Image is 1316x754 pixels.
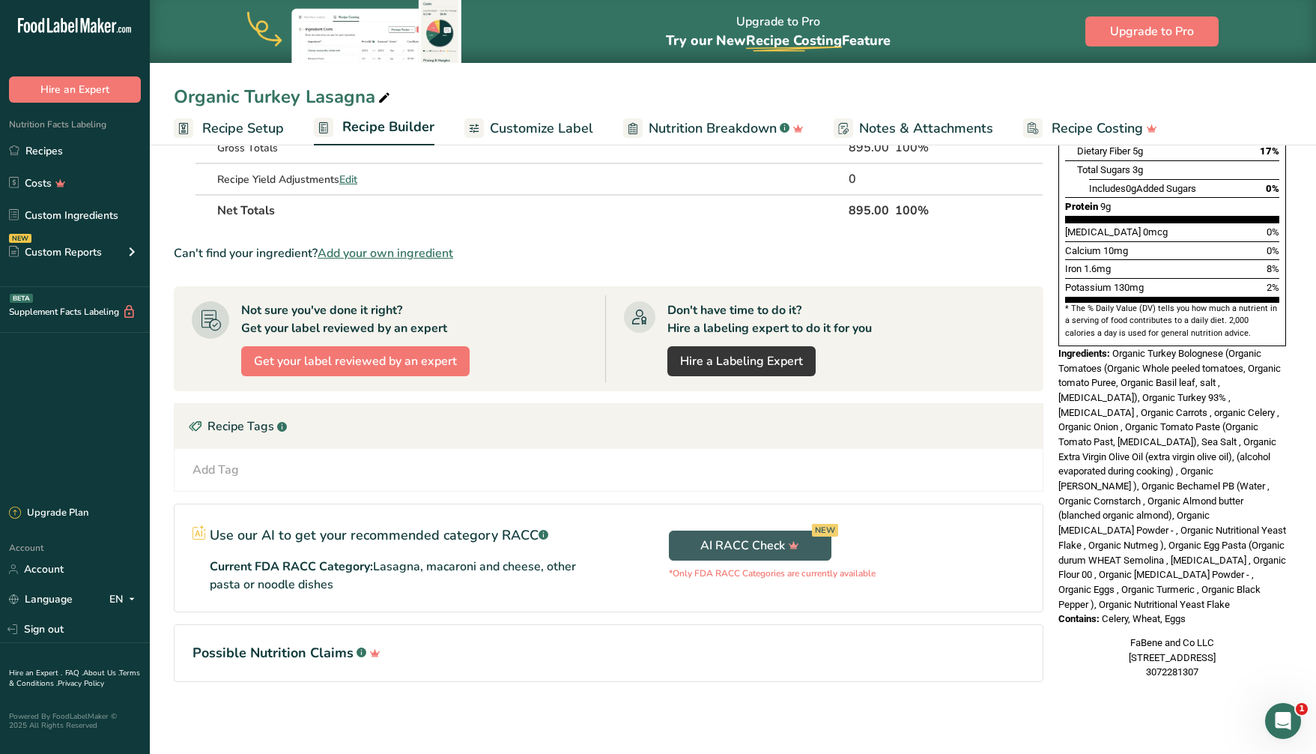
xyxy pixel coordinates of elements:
[669,567,876,580] p: *Only FDA RACC Categories are currently available
[210,525,548,546] p: Use our AI to get your recommended category RACC
[623,112,804,145] a: Nutrition Breakdown
[174,244,1043,262] div: Can't find your ingredient?
[812,524,838,537] div: NEW
[667,301,872,337] div: Don't have time to do it? Hire a labeling expert to do it for you
[9,586,73,612] a: Language
[1267,226,1279,238] span: 0%
[314,110,434,146] a: Recipe Builder
[1065,201,1098,212] span: Protein
[849,170,889,188] div: 0
[1132,164,1143,175] span: 3g
[192,643,1025,663] h1: Possible Nutrition Claims
[746,31,842,49] span: Recipe Costing
[1065,303,1279,340] section: * The % Daily Value (DV) tells you how much a nutrient in a serving of food contributes to a dail...
[1126,183,1136,194] span: 0g
[1143,226,1168,238] span: 0mcg
[700,537,799,555] span: AI RACC Check
[1023,112,1157,145] a: Recipe Costing
[1267,245,1279,256] span: 0%
[10,294,33,303] div: BETA
[1065,263,1082,274] span: Iron
[892,194,975,226] th: 100%
[846,194,892,226] th: 895.00
[210,558,576,593] span: Lasagna, macaroni and cheese, other pasta or noodle dishes
[241,346,470,376] button: Get your label reviewed by an expert
[1058,348,1286,610] span: Organic Turkey Bolognese (Organic Tomatoes (Organic Whole peeled tomatoes, Organic tomato Puree, ...
[1100,201,1111,212] span: 9g
[318,244,453,262] span: Add your own ingredient
[210,558,588,594] p: Current FDA RACC Category:
[649,118,777,139] span: Nutrition Breakdown
[1110,22,1194,40] span: Upgrade to Pro
[175,404,1043,449] div: Recipe Tags
[464,112,593,145] a: Customize Label
[9,668,140,689] a: Terms & Conditions .
[669,531,831,561] button: AI RACC Check NEW
[174,112,284,145] a: Recipe Setup
[1058,613,1100,624] span: Contains:
[1077,164,1130,175] span: Total Sugars
[83,668,119,678] a: About Us .
[1084,263,1111,274] span: 1.6mg
[214,194,846,226] th: Net Totals
[241,301,447,337] div: Not sure you've done it right? Get your label reviewed by an expert
[1065,245,1101,256] span: Calcium
[1102,613,1186,624] span: Celery, Wheat, Eggs
[834,112,993,145] a: Notes & Attachments
[1266,183,1279,194] span: 0%
[1114,282,1144,293] span: 130mg
[1085,16,1219,46] button: Upgrade to Pro
[490,118,593,139] span: Customize Label
[666,31,891,49] span: Try our New Feature
[1267,282,1279,293] span: 2%
[109,591,141,609] div: EN
[202,118,284,139] span: Recipe Setup
[849,139,889,157] div: 895.00
[192,461,239,479] div: Add Tag
[1058,348,1110,359] span: Ingredients:
[1260,145,1279,157] span: 17%
[217,140,462,156] div: Gross Totals
[1103,245,1128,256] span: 10mg
[1065,282,1112,293] span: Potassium
[9,712,141,730] div: Powered By FoodLabelMaker © 2025 All Rights Reserved
[1089,183,1196,194] span: Includes Added Sugars
[895,139,972,157] div: 100%
[174,83,393,110] div: Organic Turkey Lasagna
[9,668,62,678] a: Hire an Expert .
[9,506,88,521] div: Upgrade Plan
[1132,145,1143,157] span: 5g
[217,172,462,187] div: Recipe Yield Adjustments
[666,1,891,63] div: Upgrade to Pro
[667,346,816,376] a: Hire a Labeling Expert
[342,117,434,137] span: Recipe Builder
[1265,703,1301,739] iframe: Intercom live chat
[58,678,104,689] a: Privacy Policy
[9,244,102,260] div: Custom Reports
[254,352,457,370] span: Get your label reviewed by an expert
[1065,226,1141,238] span: [MEDICAL_DATA]
[339,172,357,187] span: Edit
[1052,118,1143,139] span: Recipe Costing
[859,118,993,139] span: Notes & Attachments
[1058,636,1286,680] div: FaBene and Co LLC [STREET_ADDRESS] 3072281307
[1296,703,1308,715] span: 1
[1267,263,1279,274] span: 8%
[9,76,141,103] button: Hire an Expert
[9,234,31,243] div: NEW
[1077,145,1130,157] span: Dietary Fiber
[65,668,83,678] a: FAQ .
